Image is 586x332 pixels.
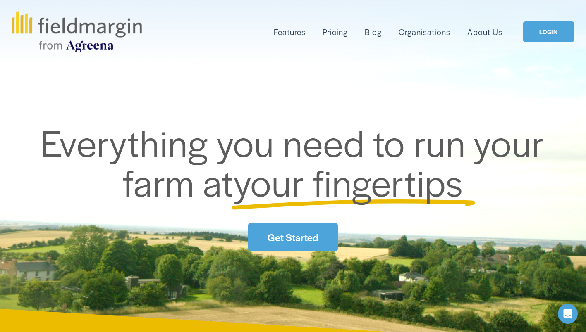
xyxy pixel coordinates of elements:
[558,304,578,324] div: Open Intercom Messenger
[234,156,463,207] span: your fingertips
[323,25,347,39] a: Pricing
[248,223,338,251] a: Get Started
[274,26,306,38] span: Features
[523,21,574,43] a: LOGIN
[41,116,553,207] span: Everything you need to run your farm at
[274,25,306,39] a: folder dropdown
[399,25,450,39] a: Organisations
[12,11,141,52] img: fieldmargin.com
[467,25,502,39] a: About Us
[365,25,382,39] a: Blog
